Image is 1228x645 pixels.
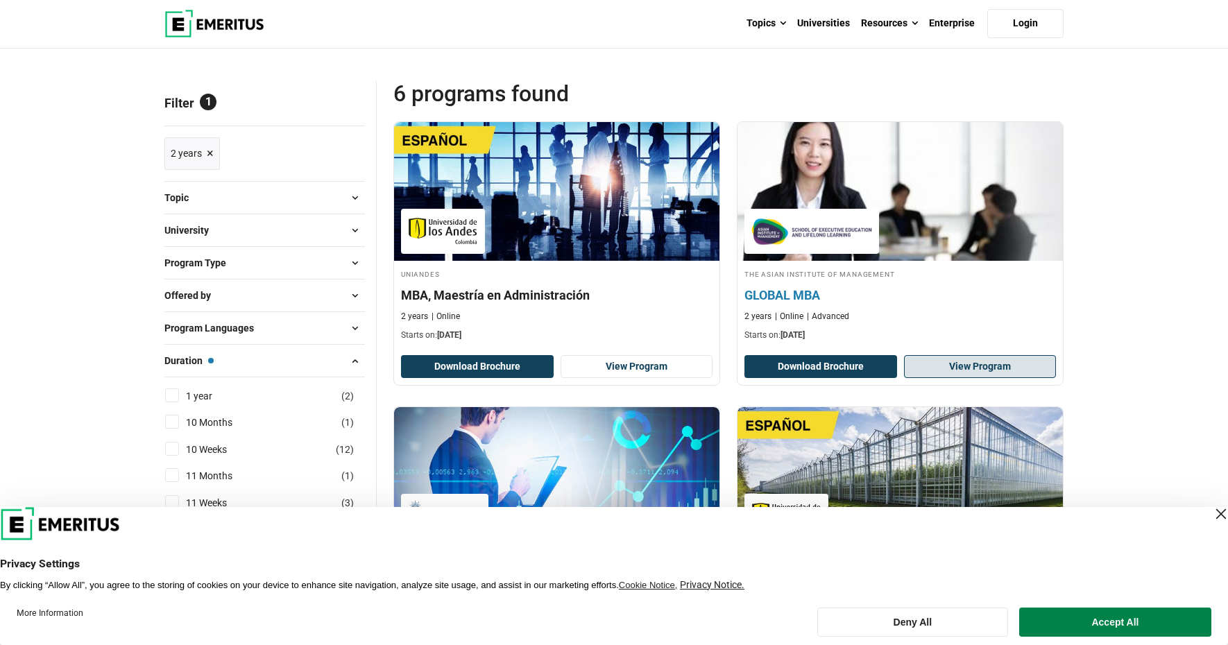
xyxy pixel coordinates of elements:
button: University [164,220,365,241]
img: Maestría en Regeneración y Desarrollo Sostenible | Online Business Management Course [737,407,1063,546]
h4: MBA, Maestría en Administración [401,286,713,304]
span: ( ) [341,415,354,430]
p: Advanced [807,311,849,322]
img: Uniandes [751,501,821,532]
img: Universidad de Chile [408,501,481,532]
span: ( ) [336,442,354,457]
span: 3 [345,497,350,508]
a: 10 Months [186,415,260,430]
a: 11 Weeks [186,495,255,510]
span: Program Languages [164,320,265,336]
span: 1 [345,417,350,428]
span: Duration [164,353,214,368]
h4: GLOBAL MBA [744,286,1056,304]
button: Download Brochure [744,355,897,379]
p: Starts on: [401,329,713,341]
span: ( ) [341,468,354,483]
a: 10 Weeks [186,442,255,457]
span: 2 years [171,146,202,161]
span: 6 Programs found [393,80,728,108]
span: Offered by [164,288,222,303]
img: Uniandes [408,216,478,247]
a: Reset all [322,96,365,114]
p: Filter [164,80,365,126]
button: Program Languages [164,318,365,338]
button: Program Type [164,252,365,273]
button: Duration [164,350,365,371]
p: Online [775,311,803,322]
a: View Program [561,355,713,379]
span: 2 [345,390,350,402]
span: University [164,223,220,238]
img: MBA, Maestría en Administración | Online Business Management Course [394,122,719,261]
a: Technology Course by Universidad de Chile - Universidad de Chile [GEOGRAPHIC_DATA] Magíster en In... [394,407,719,632]
img: The Asian Institute of Management [751,216,872,247]
span: ( ) [341,388,354,404]
span: 12 [339,444,350,455]
a: Business Management Course by Uniandes - October 27, 2025 Uniandes Uniandes Maestría en Regenerac... [737,407,1063,633]
p: 2 years [401,311,428,322]
a: Business Management Course by Uniandes - October 27, 2025 Uniandes Uniandes MBA, Maestría en Admi... [394,122,719,348]
span: × [207,144,214,164]
a: 11 Months [186,468,260,483]
button: Download Brochure [401,355,554,379]
h4: The Asian Institute of Management [744,268,1056,279]
a: Login [987,9,1064,38]
span: Topic [164,190,200,205]
span: [DATE] [437,330,461,340]
span: [DATE] [781,330,805,340]
img: Magíster en Ingeniería de Negocios con Tecnologías de Información (MBE): Hacia la Transformación ... [394,407,719,546]
a: View Program [904,355,1057,379]
a: 1 year [186,388,240,404]
button: Topic [164,187,365,208]
span: 1 [200,94,216,110]
span: 1 [345,470,350,481]
button: Offered by [164,285,365,306]
p: Starts on: [744,329,1056,341]
h4: Uniandes [401,268,713,279]
p: Online [432,311,460,322]
span: ( ) [341,495,354,510]
p: 2 years [744,311,771,322]
span: Program Type [164,255,237,270]
a: Business Management Course by The Asian Institute of Management - December 24, 2025 The Asian Ins... [737,122,1063,348]
a: 2 years × [164,137,220,170]
img: GLOBAL MBA | Online Business Management Course [722,115,1080,268]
